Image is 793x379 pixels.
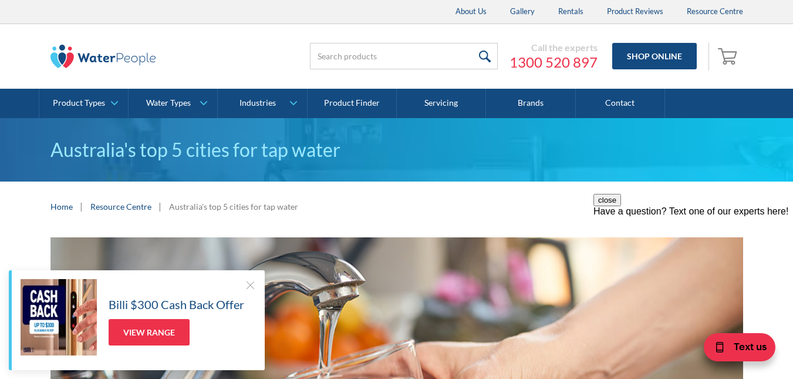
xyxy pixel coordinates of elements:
[576,89,665,118] a: Contact
[486,89,575,118] a: Brands
[157,199,163,213] div: |
[718,46,740,65] img: shopping cart
[79,199,85,213] div: |
[218,89,306,118] a: Industries
[50,200,73,213] a: Home
[715,42,743,71] a: Open empty cart
[397,89,486,118] a: Servicing
[676,320,793,379] iframe: podium webchat widget bubble
[146,98,191,108] div: Water Types
[169,200,298,213] div: Australia's top 5 cities for tap water
[509,53,598,71] a: 1300 520 897
[308,89,397,118] a: Product Finder
[109,319,190,346] a: View Range
[21,279,97,355] img: Billi $300 Cash Back Offer
[50,45,156,68] img: The Water People
[612,43,697,69] a: Shop Online
[90,200,151,213] a: Resource Centre
[129,89,217,118] a: Water Types
[109,296,244,313] h5: Billi $300 Cash Back Offer
[593,194,793,335] iframe: podium webchat widget prompt
[509,42,598,53] div: Call the experts
[53,98,105,108] div: Product Types
[50,136,743,164] h1: Australia's top 5 cities for tap water
[239,98,276,108] div: Industries
[310,43,498,69] input: Search products
[39,89,128,118] a: Product Types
